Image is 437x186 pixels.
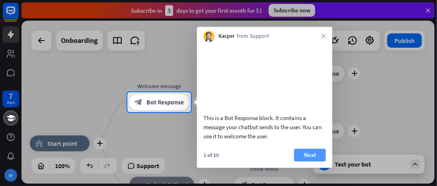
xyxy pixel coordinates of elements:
[321,34,326,39] i: close
[294,149,326,161] button: Next
[6,3,30,27] button: Open LiveChat chat widget
[203,113,326,141] div: This is a Bot Response block. It contains a message your chatbot sends to the user. You can use i...
[203,151,219,159] div: 1 of 10
[146,98,184,106] span: Bot Response
[218,33,235,41] span: Kacper
[237,33,269,41] span: from Support
[135,98,142,106] i: block_bot_response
